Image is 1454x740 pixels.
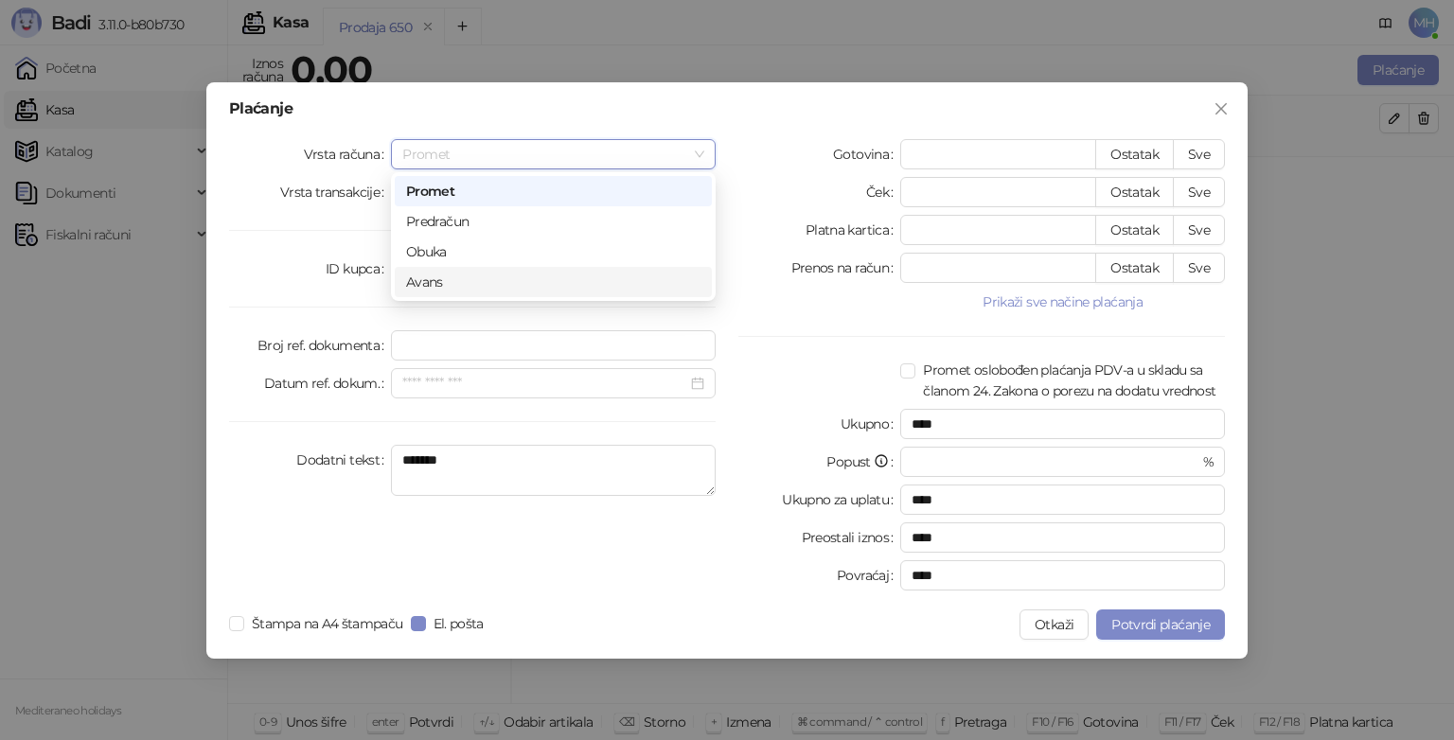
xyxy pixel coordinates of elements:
label: Platna kartica [806,215,900,245]
button: Ostatak [1095,215,1174,245]
div: Obuka [406,241,700,262]
button: Sve [1173,139,1225,169]
button: Ostatak [1095,253,1174,283]
label: Vrsta računa [304,139,392,169]
label: Popust [826,447,900,477]
label: Ček [866,177,900,207]
button: Sve [1173,177,1225,207]
span: Štampa na A4 štampaču [244,613,411,634]
button: Otkaži [1020,609,1089,640]
span: Promet [402,140,704,168]
div: Predračun [406,211,700,232]
button: Potvrdi plaćanje [1096,609,1225,640]
button: Close [1206,94,1236,124]
button: Sve [1173,253,1225,283]
button: Sve [1173,215,1225,245]
span: Zatvori [1206,101,1236,116]
div: Plaćanje [229,101,1225,116]
label: Gotovina [833,139,900,169]
label: Vrsta transakcije [280,177,392,207]
input: Datum ref. dokum. [402,373,687,394]
textarea: Dodatni tekst [391,445,716,496]
button: Ostatak [1095,177,1174,207]
label: Datum ref. dokum. [264,368,392,398]
input: Broj ref. dokumenta [391,330,716,361]
div: Predračun [395,206,712,237]
div: Avans [406,272,700,292]
label: Preostali iznos [802,522,901,553]
button: Prikaži sve načine plaćanja [900,291,1225,313]
div: Promet [395,176,712,206]
label: Ukupno za uplatu [782,485,900,515]
span: close [1214,101,1229,116]
span: El. pošta [426,613,491,634]
label: Povraćaj [837,560,900,590]
label: Broj ref. dokumenta [257,330,391,361]
span: Promet oslobođen plaćanja PDV-a u skladu sa članom 24. Zakona o porezu na dodatu vrednost [915,360,1225,401]
label: ID kupca [326,254,391,284]
div: Obuka [395,237,712,267]
label: Dodatni tekst [296,445,391,475]
label: Ukupno [841,409,901,439]
div: Avans [395,267,712,297]
button: Ostatak [1095,139,1174,169]
label: Prenos na račun [791,253,901,283]
div: Promet [406,181,700,202]
span: Potvrdi plaćanje [1111,616,1210,633]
